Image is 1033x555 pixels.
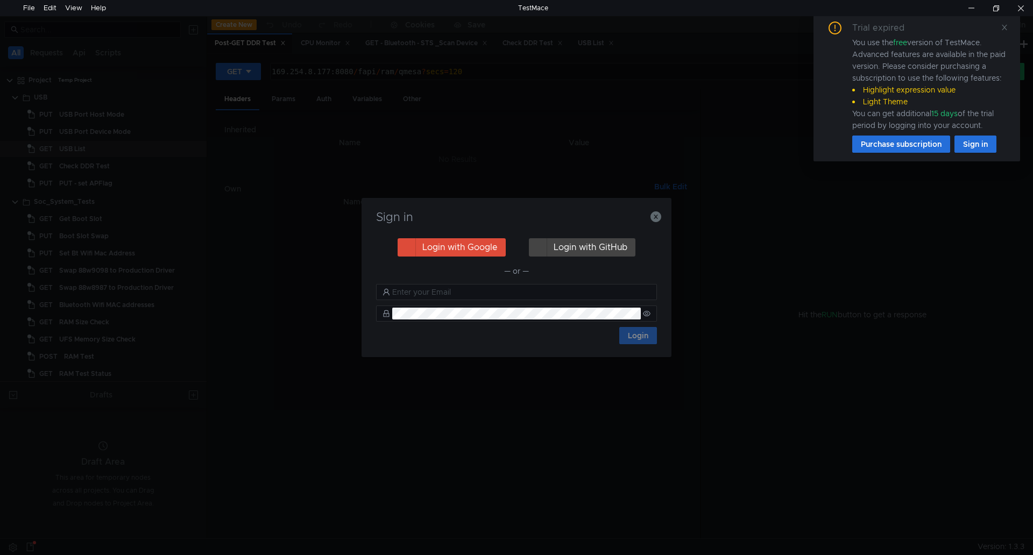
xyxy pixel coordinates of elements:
[374,211,659,224] h3: Sign in
[852,22,917,34] div: Trial expired
[376,265,657,277] div: — or —
[392,286,650,298] input: Enter your Email
[529,238,635,257] button: Login with GitHub
[852,37,1007,131] div: You use the version of TestMace. Advanced features are available in the paid version. Please cons...
[398,238,506,257] button: Login with Google
[852,136,950,153] button: Purchase subscription
[852,96,1007,108] li: Light Theme
[852,108,1007,131] div: You can get additional of the trial period by logging into your account.
[954,136,996,153] button: Sign in
[852,84,1007,96] li: Highlight expression value
[931,109,958,118] span: 15 days
[893,38,907,47] span: free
